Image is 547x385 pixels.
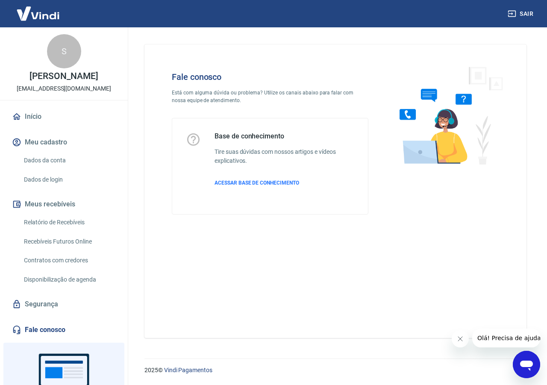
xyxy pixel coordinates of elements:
img: Fale conosco [382,58,512,172]
button: Sair [506,6,537,22]
p: [PERSON_NAME] [29,72,98,81]
button: Meu cadastro [10,133,118,152]
a: Relatório de Recebíveis [21,214,118,231]
div: S [47,34,81,68]
p: 2025 © [144,366,526,375]
a: Contratos com credores [21,252,118,269]
a: Segurança [10,295,118,314]
button: Meus recebíveis [10,195,118,214]
h6: Tire suas dúvidas com nossos artigos e vídeos explicativos. [215,147,354,165]
a: Fale conosco [10,320,118,339]
span: ACESSAR BASE DE CONHECIMENTO [215,180,299,186]
a: Dados de login [21,171,118,188]
span: Olá! Precisa de ajuda? [5,6,72,13]
iframe: Mensagem da empresa [472,329,540,347]
a: Vindi Pagamentos [164,367,212,373]
h4: Fale conosco [172,72,368,82]
a: ACESSAR BASE DE CONHECIMENTO [215,179,354,187]
iframe: Fechar mensagem [452,330,469,347]
p: [EMAIL_ADDRESS][DOMAIN_NAME] [17,84,111,93]
iframe: Botão para abrir a janela de mensagens [513,351,540,378]
a: Disponibilização de agenda [21,271,118,288]
p: Está com alguma dúvida ou problema? Utilize os canais abaixo para falar com nossa equipe de atend... [172,89,368,104]
a: Recebíveis Futuros Online [21,233,118,250]
a: Dados da conta [21,152,118,169]
h5: Base de conhecimento [215,132,354,141]
a: Início [10,107,118,126]
img: Vindi [10,0,66,26]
